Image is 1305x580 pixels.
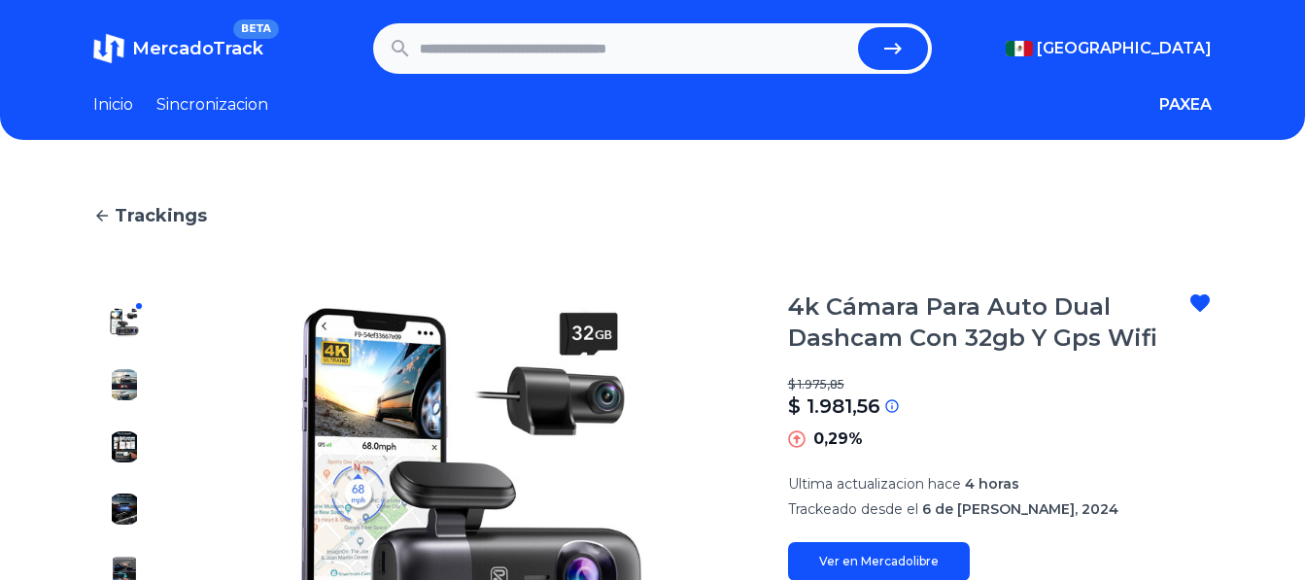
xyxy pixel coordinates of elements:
a: MercadoTrackBETA [93,33,263,64]
img: 4k Cámara Para Auto Dual Dashcam Con 32gb Y Gps Wifi [109,431,140,462]
span: 6 de [PERSON_NAME], 2024 [922,500,1118,518]
img: Mexico [1006,41,1033,56]
h1: 4k Cámara Para Auto Dual Dashcam Con 32gb Y Gps Wifi [788,291,1188,354]
a: Trackings [93,202,1212,229]
img: MercadoTrack [93,33,124,64]
img: 4k Cámara Para Auto Dual Dashcam Con 32gb Y Gps Wifi [109,307,140,338]
span: Trackeado desde el [788,500,918,518]
span: 4 horas [965,475,1019,493]
p: $ 1.975,85 [788,377,1212,392]
button: [GEOGRAPHIC_DATA] [1006,37,1212,60]
span: Trackings [115,202,207,229]
span: Ultima actualizacion hace [788,475,961,493]
p: $ 1.981,56 [788,392,880,420]
button: PAXEA [1159,93,1212,117]
a: Inicio [93,93,133,117]
img: 4k Cámara Para Auto Dual Dashcam Con 32gb Y Gps Wifi [109,369,140,400]
a: Sincronizacion [156,93,268,117]
span: [GEOGRAPHIC_DATA] [1037,37,1212,60]
img: 4k Cámara Para Auto Dual Dashcam Con 32gb Y Gps Wifi [109,494,140,525]
span: BETA [233,19,279,39]
p: 0,29% [813,427,863,451]
span: MercadoTrack [132,38,263,59]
